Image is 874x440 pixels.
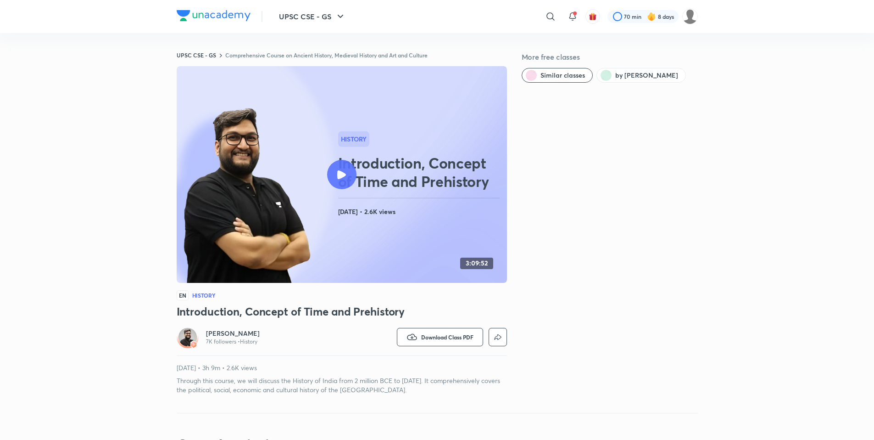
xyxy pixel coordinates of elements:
img: avatar [589,12,597,21]
a: Company Logo [177,10,251,23]
span: Download Class PDF [421,333,473,341]
a: Avatarbadge [177,326,199,348]
span: by Abhishek Mishra [615,71,678,80]
a: [PERSON_NAME] [206,329,260,338]
h5: More free classes [522,51,698,62]
p: [DATE] • 3h 9m • 2.6K views [177,363,507,372]
button: Download Class PDF [397,328,483,346]
button: UPSC CSE - GS [273,7,351,26]
span: Similar classes [540,71,585,80]
h4: [DATE] • 2.6K views [338,206,503,218]
h4: 3:09:52 [466,259,488,267]
p: 7K followers • History [206,338,260,345]
button: avatar [585,9,600,24]
img: Avatar [178,328,197,346]
h2: Introduction, Concept of Time and Prehistory [338,154,503,191]
a: UPSC CSE - GS [177,51,216,59]
a: Comprehensive Course on Ancient History, Medieval History and Art and Culture [225,51,428,59]
h3: Introduction, Concept of Time and Prehistory [177,304,507,319]
img: streak [647,12,656,21]
p: Through this course, we will discuss the History of India from 2 million BCE to [DATE]. It compre... [177,376,507,395]
button: Similar classes [522,68,593,83]
img: badge [190,341,197,348]
img: Ayush Kumar [682,9,698,24]
h4: History [192,293,216,298]
img: Company Logo [177,10,251,21]
span: EN [177,290,189,300]
button: by Abhishek Mishra [596,68,686,83]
